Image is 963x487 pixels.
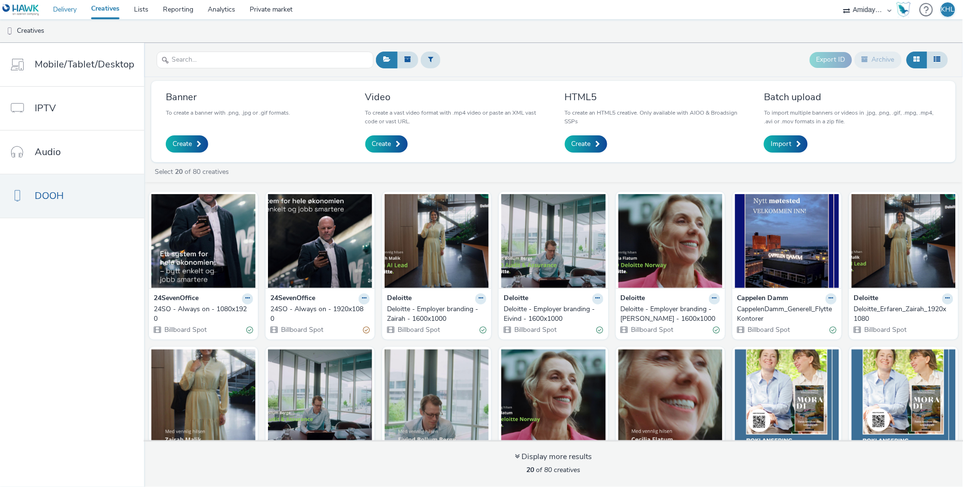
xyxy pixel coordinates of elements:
[941,2,955,17] div: KHL
[621,293,645,304] strong: Deloitte
[365,108,543,126] p: To create a vast video format with .mp4 video or paste an XML vast code or vast URL.
[365,91,543,104] h3: Video
[630,325,674,334] span: Billboard Spot
[854,304,950,324] div: Deloitte_Erfaren_Zairah_1920x1080
[515,451,592,462] div: Display more results
[927,52,948,68] button: Table
[513,325,557,334] span: Billboard Spot
[572,139,591,149] span: Create
[713,325,720,335] div: Valid
[385,349,489,443] img: Deloitte_Erfaren_Eivind_1080x1920 visual
[175,167,183,176] strong: 20
[565,91,742,104] h3: HTML5
[501,194,605,288] img: Deloitte - Employer branding - Eivind - 1600x1000 visual
[173,139,192,149] span: Create
[268,194,372,288] img: 24SO - Always on - 1920x1080 visual
[618,349,722,443] img: Deloitte_Erfaren_Cecilia_1080x1920 visual
[852,349,956,443] img: Banner_Mora di_1080x1920 visual
[480,325,486,335] div: Valid
[896,2,915,17] a: Hawk Academy
[365,135,408,153] a: Create
[35,189,64,203] span: DOOH
[166,108,290,117] p: To create a banner with .png, .jpg or .gif formats.
[737,304,837,324] a: CappelenDamm_Generell_FlytteKontorer
[864,325,907,334] span: Billboard Spot
[154,293,199,304] strong: 24SevenOffice
[387,304,486,324] a: Deloitte - Employer branding - Zairah - 1600x1000
[151,349,255,443] img: Deloitte_Erfaren_Zairah_1080x1920 visual
[565,135,607,153] a: Create
[735,349,839,443] img: Video_Mora di_1080x1920 visual
[166,91,290,104] h3: Banner
[270,293,315,304] strong: 24SevenOffice
[270,304,370,324] a: 24SO - Always on - 1920x1080
[735,194,839,288] img: CappelenDamm_Generell_FlytteKontorer visual
[504,304,603,324] a: Deloitte - Employer branding - Eivind - 1600x1000
[907,52,927,68] button: Grid
[154,167,233,176] a: Select of 80 creatives
[385,194,489,288] img: Deloitte - Employer branding - Zairah - 1600x1000 visual
[246,325,253,335] div: Valid
[387,304,482,324] div: Deloitte - Employer branding - Zairah - 1600x1000
[363,325,370,335] div: Partially valid
[896,2,911,17] img: Hawk Academy
[280,325,323,334] span: Billboard Spot
[771,139,791,149] span: Import
[527,465,581,474] span: of 80 creatives
[618,194,722,288] img: Deloitte - Employer branding - Cecilia - 1600x1000 visual
[5,26,14,36] img: dooh
[737,293,789,304] strong: Cappelen Damm
[2,4,40,16] img: undefined Logo
[387,293,412,304] strong: Deloitte
[504,304,599,324] div: Deloitte - Employer branding - Eivind - 1600x1000
[397,325,440,334] span: Billboard Spot
[151,194,255,288] img: 24SO - Always on - 1080x1920 visual
[764,135,808,153] a: Import
[854,293,879,304] strong: Deloitte
[855,52,902,68] button: Archive
[372,139,391,149] span: Create
[163,325,207,334] span: Billboard Spot
[270,304,366,324] div: 24SO - Always on - 1920x1080
[854,304,953,324] a: Deloitte_Erfaren_Zairah_1920x1080
[154,304,253,324] a: 24SO - Always on - 1080x1920
[501,349,605,443] img: Deloitte_Erfaren_Cecilia_1920x1080 visual
[154,304,249,324] div: 24SO - Always on - 1080x1920
[35,57,134,71] span: Mobile/Tablet/Desktop
[737,304,833,324] div: CappelenDamm_Generell_FlytteKontorer
[621,304,716,324] div: Deloitte - Employer branding - [PERSON_NAME] - 1600x1000
[527,465,535,474] strong: 20
[35,145,61,159] span: Audio
[268,349,372,443] img: Deloitte_Erfaren_Eivind_ 1920x1080 visual
[35,101,56,115] span: IPTV
[764,91,941,104] h3: Batch upload
[621,304,720,324] a: Deloitte - Employer branding - [PERSON_NAME] - 1600x1000
[810,52,852,67] button: Export ID
[747,325,790,334] span: Billboard Spot
[504,293,528,304] strong: Deloitte
[830,325,837,335] div: Valid
[852,194,956,288] img: Deloitte_Erfaren_Zairah_1920x1080 visual
[157,52,374,68] input: Search...
[565,108,742,126] p: To create an HTML5 creative. Only available with AIOO & Broadsign SSPs
[597,325,603,335] div: Valid
[166,135,208,153] a: Create
[764,108,941,126] p: To import multiple banners or videos in .jpg, .png, .gif, .mpg, .mp4, .avi or .mov formats in a z...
